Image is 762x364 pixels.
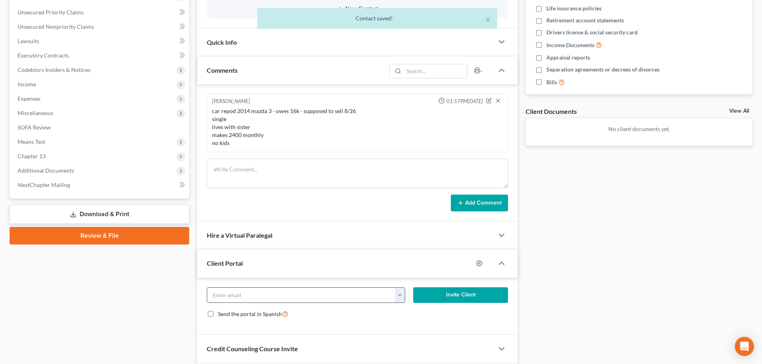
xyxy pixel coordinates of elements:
[207,38,237,46] span: Quick Info
[532,125,746,133] p: No client documents yet.
[485,14,491,24] button: ×
[451,195,508,211] button: Add Comment
[18,167,74,174] span: Additional Documents
[546,4,602,12] span: Life insurance policies
[207,231,272,239] span: Hire a Virtual Paralegal
[18,81,36,88] span: Income
[212,107,503,147] div: car repod 2014 mazda 3 - owes 16k - supposed to sell 8/26 single lives with sister makes 2400 mon...
[446,97,483,105] span: 01:57PM[DATE]
[18,153,46,159] span: Chapter 13
[413,287,508,303] button: Invite Client
[546,41,594,49] span: Income Documents
[18,52,69,59] span: Executory Contracts
[735,337,754,356] div: Open Intercom Messenger
[526,107,577,115] div: Client Documents
[207,259,243,267] span: Client Portal
[10,205,189,224] a: Download & Print
[11,5,189,20] a: Unsecured Priority Claims
[207,66,238,74] span: Comments
[404,64,468,78] input: Search...
[10,227,189,245] a: Review & File
[264,14,491,22] div: Contact saved!
[18,38,39,44] span: Lawsuits
[729,108,749,114] a: View All
[11,178,189,192] a: NextChapter Mailing
[213,6,502,12] button: New Contact
[207,345,298,352] span: Credit Counseling Course Invite
[18,66,90,73] span: Codebtors Insiders & Notices
[546,54,590,62] span: Appraisal reports
[546,78,557,86] span: Bills
[11,120,189,135] a: SOFA Review
[18,181,70,188] span: NextChapter Mailing
[18,138,45,145] span: Means Test
[11,34,189,48] a: Lawsuits
[18,109,53,116] span: Miscellaneous
[207,288,395,303] input: Enter email
[218,310,282,317] span: Send the portal in Spanish
[11,48,189,63] a: Executory Contracts
[18,95,40,102] span: Expenses
[212,97,250,105] div: [PERSON_NAME]
[18,124,51,131] span: SOFA Review
[546,66,660,74] span: Separation agreements or decrees of divorces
